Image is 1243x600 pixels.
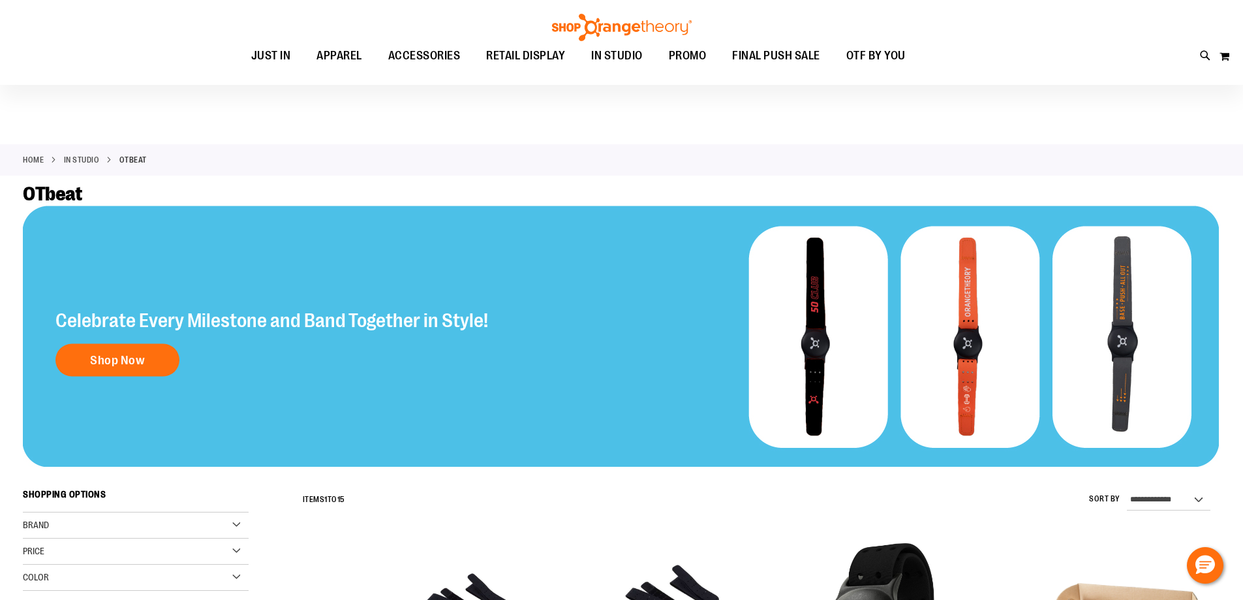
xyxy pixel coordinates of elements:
[833,41,919,71] a: OTF BY YOU
[1187,547,1223,584] button: Hello, have a question? Let’s chat.
[732,41,820,71] span: FINAL PUSH SALE
[23,546,44,556] span: Price
[251,41,291,71] span: JUST IN
[1089,494,1120,505] label: Sort By
[388,41,461,71] span: ACCESSORIES
[238,41,304,71] a: JUST IN
[303,490,345,510] h2: Items to
[473,41,578,71] a: RETAIL DISPLAY
[119,154,147,166] strong: OTbeat
[23,483,249,513] strong: Shopping Options
[316,41,362,71] span: APPAREL
[90,353,145,367] span: Shop Now
[23,520,49,530] span: Brand
[64,154,100,166] a: IN STUDIO
[486,41,565,71] span: RETAIL DISPLAY
[303,41,375,71] a: APPAREL
[324,495,328,504] span: 1
[337,495,345,504] span: 15
[23,183,82,205] span: OTbeat
[669,41,707,71] span: PROMO
[719,41,833,71] a: FINAL PUSH SALE
[550,14,694,41] img: Shop Orangetheory
[23,154,44,166] a: Home
[23,572,49,582] span: Color
[375,41,474,71] a: ACCESSORIES
[55,343,179,376] a: Shop Now
[578,41,656,71] a: IN STUDIO
[55,309,488,330] h2: Celebrate Every Milestone and Band Together in Style!
[846,41,906,71] span: OTF BY YOU
[656,41,720,71] a: PROMO
[591,41,643,71] span: IN STUDIO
